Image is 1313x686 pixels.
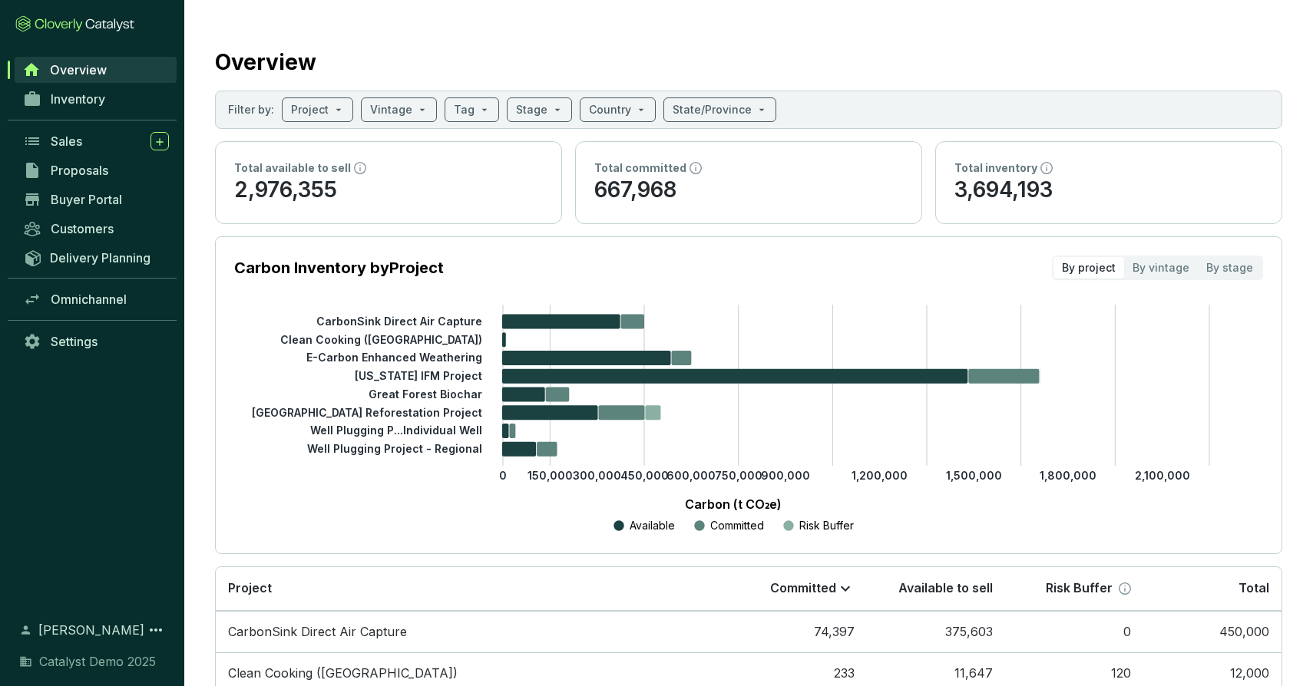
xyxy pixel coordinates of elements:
a: Inventory [15,86,177,112]
div: By project [1053,257,1124,279]
p: 667,968 [594,176,903,205]
p: Total available to sell [234,160,351,176]
tspan: 750,000 [715,469,762,482]
span: Buyer Portal [51,192,122,207]
tspan: 0 [499,469,507,482]
span: Omnichannel [51,292,127,307]
p: Total committed [594,160,686,176]
p: Risk Buffer [799,518,854,533]
span: Proposals [51,163,108,178]
tspan: Well Plugging Project - Regional [307,442,482,455]
td: 0 [1005,611,1143,653]
p: Risk Buffer [1046,580,1113,597]
tspan: 450,000 [620,469,669,482]
a: Omnichannel [15,286,177,312]
p: 2,976,355 [234,176,543,205]
tspan: Great Forest Biochar [369,388,482,401]
th: Total [1143,567,1282,611]
tspan: 1,500,000 [946,469,1002,482]
td: 375,603 [867,611,1005,653]
span: Settings [51,334,98,349]
span: [PERSON_NAME] [38,621,144,639]
tspan: 900,000 [761,469,810,482]
tspan: 1,800,000 [1040,469,1096,482]
p: Carbon (t CO₂e) [257,495,1209,513]
span: Catalyst Demo 2025 [39,652,156,671]
td: CarbonSink Direct Air Capture [216,611,729,653]
a: Proposals [15,157,177,183]
a: Delivery Planning [15,245,177,270]
p: Total inventory [954,160,1037,176]
tspan: 600,000 [666,469,716,482]
span: Delivery Planning [50,250,150,265]
tspan: [GEOGRAPHIC_DATA] Reforestation Project [252,405,482,418]
a: Settings [15,328,177,355]
tspan: Clean Cooking ([GEOGRAPHIC_DATA]) [280,332,482,345]
tspan: [US_STATE] IFM Project [355,369,482,382]
a: Customers [15,216,177,242]
tspan: 300,000 [573,469,621,482]
a: Buyer Portal [15,186,177,213]
tspan: CarbonSink Direct Air Capture [316,315,482,328]
a: Overview [15,57,177,83]
p: Carbon Inventory by Project [234,257,444,279]
tspan: 1,200,000 [852,469,908,482]
p: 3,694,193 [954,176,1263,205]
tspan: Well Plugging P...Individual Well [310,424,482,437]
th: Available to sell [867,567,1005,611]
a: Sales [15,128,177,154]
td: 74,397 [729,611,867,653]
p: Committed [770,580,836,597]
tspan: 150,000 [528,469,573,482]
div: segmented control [1052,256,1263,280]
span: Sales [51,134,82,149]
tspan: 2,100,000 [1135,469,1190,482]
tspan: E-Carbon Enhanced Weathering [306,351,482,364]
span: Customers [51,221,114,236]
div: By stage [1198,257,1262,279]
p: Committed [710,518,764,533]
span: Inventory [51,91,105,107]
th: Project [216,567,729,611]
p: Filter by: [228,102,274,117]
h2: Overview [215,46,316,78]
div: By vintage [1124,257,1198,279]
p: Available [630,518,675,533]
span: Overview [50,62,107,78]
td: 450,000 [1143,611,1282,653]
